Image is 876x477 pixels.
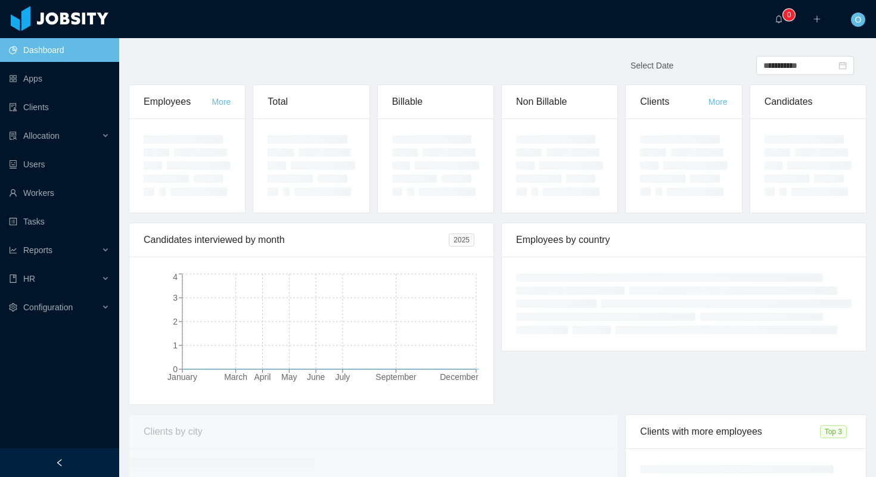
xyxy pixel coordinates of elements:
[254,372,271,382] tspan: April
[775,15,783,23] i: icon: bell
[224,372,247,382] tspan: March
[23,303,73,312] span: Configuration
[144,85,212,119] div: Employees
[516,85,603,119] div: Non Billable
[173,293,178,303] tspan: 3
[9,303,17,311] i: icon: setting
[709,97,728,107] a: More
[9,210,110,233] a: icon: profileTasks
[307,372,325,382] tspan: June
[813,15,821,23] i: icon: plus
[9,67,110,91] a: icon: appstoreApps
[9,132,17,140] i: icon: solution
[9,152,110,176] a: icon: robotUsers
[820,425,847,438] span: Top 3
[23,274,35,283] span: HR
[783,9,795,21] sup: 0
[173,272,178,282] tspan: 4
[9,38,110,62] a: icon: pie-chartDashboard
[392,85,479,119] div: Billable
[173,317,178,326] tspan: 2
[449,233,474,247] span: 2025
[173,341,178,350] tspan: 1
[640,85,708,119] div: Clients
[23,131,60,141] span: Allocation
[9,275,17,283] i: icon: book
[765,85,852,119] div: Candidates
[335,372,350,382] tspan: July
[281,372,297,382] tspan: May
[9,181,110,205] a: icon: userWorkers
[23,245,52,255] span: Reports
[173,364,178,374] tspan: 0
[855,13,862,27] span: O
[268,85,355,119] div: Total
[9,246,17,254] i: icon: line-chart
[212,97,231,107] a: More
[9,95,110,119] a: icon: auditClients
[516,223,852,257] div: Employees by country
[440,372,479,382] tspan: December
[375,372,417,382] tspan: September
[630,61,673,70] span: Select Date
[167,372,197,382] tspan: January
[144,223,449,257] div: Candidates interviewed by month
[838,61,847,70] i: icon: calendar
[640,415,819,448] div: Clients with more employees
